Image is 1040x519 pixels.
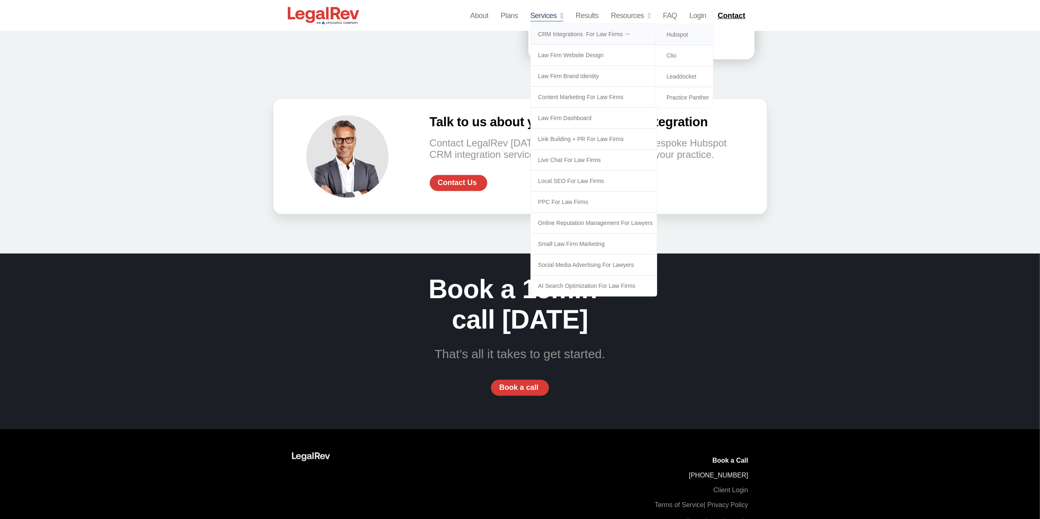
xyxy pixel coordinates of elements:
a: Results [576,10,599,21]
a: Local SEO for Law Firms [531,171,657,191]
a: CRM Integrations for Law Firms [531,24,657,44]
a: AI Search Optimization for Law Firms [531,276,657,296]
span: | [655,501,705,508]
a: Content Marketing for Law Firms [531,87,657,107]
a: Clio [656,45,713,66]
a: Hubspot [656,24,713,45]
a: Plans [501,10,518,21]
p: [PHONE_NUMBER] [530,453,748,512]
a: Contact [714,9,750,22]
a: Live Chat for Law Firms [531,150,657,170]
a: Small Law Firm Marketing [531,234,657,254]
h3: Talk to us about your Law Firm Clio Integration [430,115,734,129]
a: Login [689,10,706,21]
a: FAQ [663,10,677,21]
ul: CRM Integrations for Law Firms [656,24,714,108]
a: Client Login [713,487,748,494]
a: Law Firm Website Design [531,45,657,65]
a: Privacy Policy [707,501,748,508]
a: Resources [611,10,651,21]
a: Book a call [491,380,549,396]
a: Services [530,10,563,21]
nav: Menu [470,10,706,21]
a: Practice Panther [656,87,713,108]
span: Contact Us [438,179,477,186]
a: Terms of Service [655,501,704,508]
span: Contact [718,12,745,19]
a: About [470,10,488,21]
a: Contact Us [430,175,487,191]
a: Leaddocket [656,66,713,87]
ul: Services [530,23,658,297]
a: Law Firm Brand Identity [531,66,657,86]
a: Book a Call [712,457,748,464]
a: Link Building + PR for Law Firms [531,129,657,149]
p: That’s all it takes to get started. [286,347,755,361]
h2: Book a 15min call [DATE] [415,274,625,335]
a: Social Media Advertising for Lawyers [531,255,657,275]
p: Contact LegalRev [DATE] to learn more about our bespoke Hubspot CRM integration services and how ... [430,137,734,160]
a: Online Reputation Management for Lawyers [531,213,657,233]
span: Book a call [499,384,538,391]
a: Law Firm Dashboard [531,108,657,128]
a: PPC for Law Firms [531,192,657,212]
